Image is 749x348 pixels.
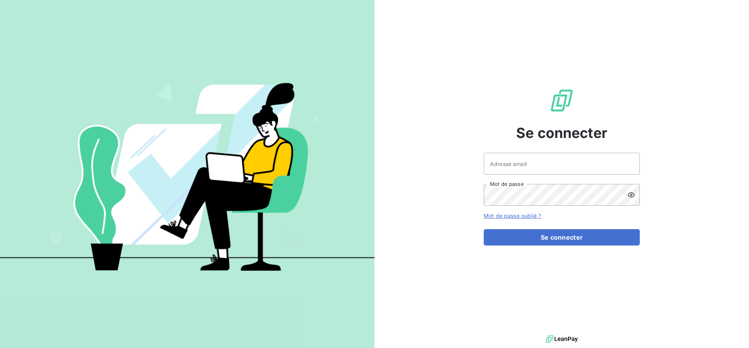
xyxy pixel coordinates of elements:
input: placeholder [484,153,640,175]
img: Logo LeanPay [549,88,574,113]
img: logo [546,333,578,345]
span: Se connecter [516,122,607,143]
button: Se connecter [484,229,640,246]
a: Mot de passe oublié ? [484,212,541,219]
